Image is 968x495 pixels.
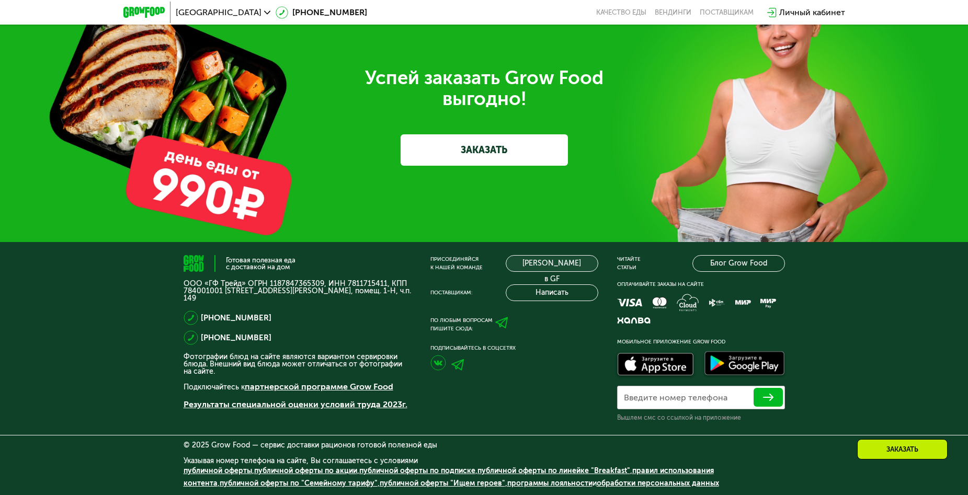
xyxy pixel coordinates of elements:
[276,6,367,19] a: [PHONE_NUMBER]
[692,255,785,272] a: Блог Grow Food
[220,479,378,488] a: публичной оферты по "Семейному тарифу"
[380,479,505,488] a: публичной оферты "Ищем героев"
[506,284,598,301] button: Написать
[245,382,393,392] a: партнерской программе Grow Food
[401,134,568,166] a: ЗАКАЗАТЬ
[617,338,785,346] div: Мобильное приложение Grow Food
[201,312,271,324] a: [PHONE_NUMBER]
[617,255,641,272] div: Читайте статьи
[184,280,412,302] p: ООО «ГФ Трейд» ОГРН 1187847365309, ИНН 7811715411, КПП 784001001 [STREET_ADDRESS][PERSON_NAME], п...
[430,289,472,297] div: Поставщикам:
[191,67,777,109] div: Успей заказать Grow Food выгодно!
[597,479,719,488] a: обработки персональных данных
[507,479,593,488] a: программы лояльности
[617,413,785,422] div: Вышлем смс со ссылкой на приложение
[857,439,948,459] div: Заказать
[226,257,295,270] div: Готовая полезная еда с доставкой на дом
[617,280,785,289] div: Оплачивайте заказы на сайте
[430,255,483,272] div: Присоединяйся к нашей команде
[430,344,598,352] div: Подписывайтесь в соцсетях
[184,353,412,375] p: Фотографии блюд на сайте являются вариантом сервировки блюда. Внешний вид блюда может отличаться ...
[430,316,493,333] div: По любым вопросам пишите сюда:
[184,466,252,475] a: публичной оферты
[506,255,598,272] a: [PERSON_NAME] в GF
[184,466,719,488] span: , , , , , , , и
[477,466,630,475] a: публичной оферты по линейке "Breakfast"
[655,8,691,17] a: Вендинги
[596,8,646,17] a: Качество еды
[254,466,357,475] a: публичной оферты по акции
[184,457,785,495] div: Указывая номер телефона на сайте, Вы соглашаетесь с условиями
[359,466,475,475] a: публичной оферты по подписке
[184,466,714,488] a: правил использования контента
[702,349,788,379] img: Доступно в Google Play
[184,399,407,409] a: Результаты специальной оценки условий труда 2023г.
[700,8,754,17] div: поставщикам
[184,442,785,449] div: © 2025 Grow Food — сервис доставки рационов готовой полезной еды
[624,395,727,400] label: Введите номер телефона
[779,6,845,19] div: Личный кабинет
[201,331,271,344] a: [PHONE_NUMBER]
[176,8,261,17] span: [GEOGRAPHIC_DATA]
[184,381,412,393] p: Подключайтесь к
